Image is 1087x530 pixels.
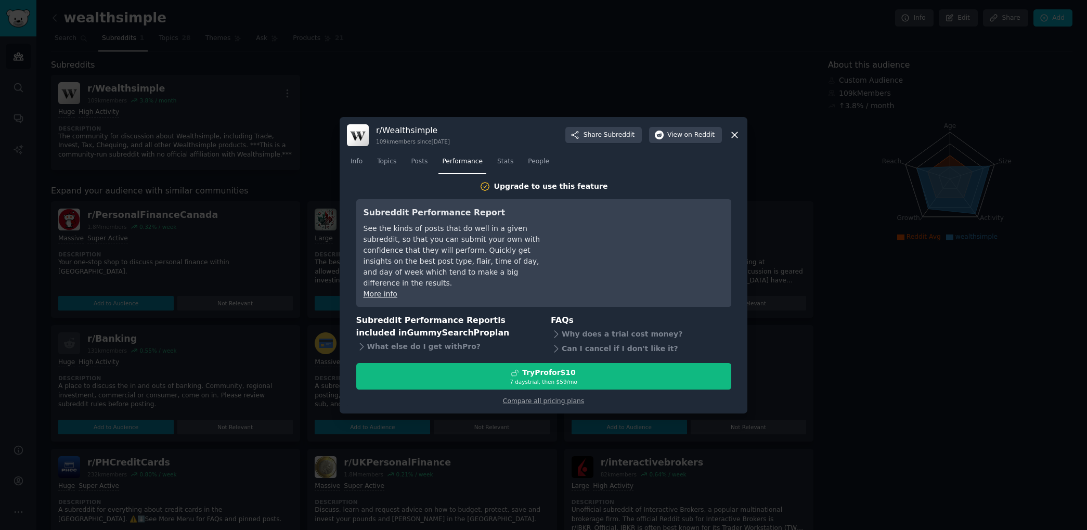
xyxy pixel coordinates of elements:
[356,340,537,354] div: What else do I get with Pro ?
[351,157,363,166] span: Info
[364,223,553,289] div: See the kinds of posts that do well in a given subreddit, so that you can submit your own with co...
[584,131,635,140] span: Share
[604,131,635,140] span: Subreddit
[551,341,731,356] div: Can I cancel if I don't like it?
[377,157,396,166] span: Topics
[551,327,731,341] div: Why does a trial cost money?
[347,153,366,175] a: Info
[524,153,553,175] a: People
[684,131,715,140] span: on Reddit
[565,127,642,144] button: ShareSubreddit
[411,157,428,166] span: Posts
[497,157,513,166] span: Stats
[357,378,731,385] div: 7 days trial, then $ 59 /mo
[494,181,608,192] div: Upgrade to use this feature
[364,290,397,298] a: More info
[649,127,722,144] button: Viewon Reddit
[442,157,483,166] span: Performance
[568,206,724,285] iframe: YouTube video player
[438,153,486,175] a: Performance
[407,328,489,338] span: GummySearch Pro
[347,124,369,146] img: Wealthsimple
[503,397,584,405] a: Compare all pricing plans
[356,363,731,390] button: TryProfor$107 daystrial, then $59/mo
[407,153,431,175] a: Posts
[356,314,537,340] h3: Subreddit Performance Report is included in plan
[667,131,715,140] span: View
[551,314,731,327] h3: FAQs
[522,367,576,378] div: Try Pro for $10
[528,157,549,166] span: People
[376,125,450,136] h3: r/ Wealthsimple
[373,153,400,175] a: Topics
[494,153,517,175] a: Stats
[376,138,450,145] div: 109k members since [DATE]
[364,206,553,219] h3: Subreddit Performance Report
